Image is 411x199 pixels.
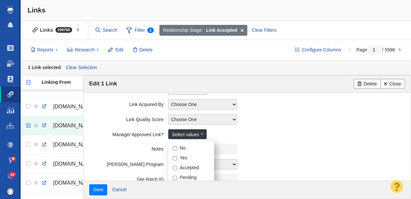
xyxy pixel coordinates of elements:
label: Site Batch ID [89,174,168,182]
span: Edit 1 Link [89,81,117,87]
a: Cancel [109,185,131,195]
label: No [180,145,186,151]
div: Clear Filters [248,25,280,36]
a: Linking From [42,80,107,85]
label: Notes [89,144,168,152]
a: [DOMAIN_NAME][URL] [42,101,101,112]
label: Manager Approved Link? [89,129,168,137]
span: Links [28,6,46,14]
div: Linking From [42,80,107,84]
a: [DOMAIN_NAME][URL] [42,139,101,150]
span: 22 [9,172,16,177]
span: [DOMAIN_NAME][URL] [53,161,109,167]
label: [PERSON_NAME] Program [89,159,168,167]
a: Delete [354,79,380,89]
label: Accepted [180,165,199,171]
a: Clear Selection [64,63,98,73]
span: [DOMAIN_NAME][URL] [53,180,109,186]
span: [DOMAIN_NAME][URL] [53,104,109,109]
a: [DOMAIN_NAME][URL] [42,158,101,170]
span: Filter [123,24,157,37]
button: Edit [105,45,127,56]
strong: Link Accepted [206,27,237,34]
span: Research [75,46,94,53]
label: Link Quality Score [89,114,168,122]
span: 1 [147,27,154,33]
span: Reports [37,46,53,53]
span: [DOMAIN_NAME][URL] [53,142,109,147]
img: 4d4450a2c5952a6e56f006464818e682 [7,188,14,195]
span: [DOMAIN_NAME][URL] [53,123,109,128]
a: Close [380,79,405,89]
input: Search [93,25,120,36]
button: Research [64,45,103,56]
a: [DOMAIN_NAME][URL] [42,177,101,189]
input: Save [89,184,107,195]
a: Select values [168,129,207,139]
span: Edit [115,46,123,53]
span: Delete [139,46,153,53]
button: Delete [130,45,156,56]
strong: 1 Link selected [28,64,61,70]
label: Link Acquired By [89,99,168,107]
img: buzzstream_logo_iconsimple.png [7,6,13,14]
label: Pending [180,174,196,180]
button: Configure Columns [291,45,345,56]
span: Relationship Stage: [163,27,203,34]
button: Reports [28,45,61,56]
span: Configure Columns [302,46,341,53]
span: Page / 5996 [356,47,395,52]
label: Yes [180,155,187,161]
a: [DOMAIN_NAME][URL] [42,120,101,131]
